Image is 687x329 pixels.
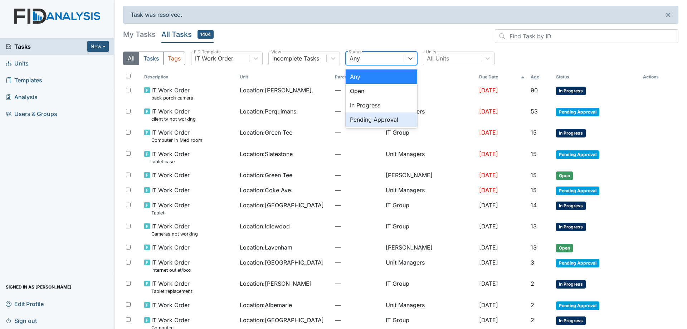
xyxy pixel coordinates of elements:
[556,301,599,310] span: Pending Approval
[531,244,537,251] span: 13
[528,71,553,83] th: Toggle SortBy
[383,125,476,146] td: IT Group
[240,201,324,209] span: Location : [GEOGRAPHIC_DATA]
[240,128,292,137] span: Location : Green Tee
[556,150,599,159] span: Pending Approval
[346,98,417,112] div: In Progress
[151,150,190,165] span: IT Work Order tablet case
[123,52,185,65] div: Type filter
[383,83,476,104] td: IT Group
[383,104,476,125] td: Unit Managers
[151,209,190,216] small: Tablet
[335,128,380,137] span: —
[531,301,534,309] span: 2
[479,301,498,309] span: [DATE]
[383,255,476,276] td: Unit Managers
[479,129,498,136] span: [DATE]
[151,186,190,194] span: IT Work Order
[151,128,202,144] span: IT Work Order Computer in Med room
[151,288,192,295] small: Tablet replacement
[476,71,528,83] th: Toggle SortBy
[553,71,640,83] th: Toggle SortBy
[383,276,476,297] td: IT Group
[658,6,678,23] button: ×
[151,231,198,237] small: Cameras not working
[531,316,534,324] span: 2
[479,202,498,209] span: [DATE]
[123,52,139,65] button: All
[163,52,185,65] button: Tags
[6,298,44,309] span: Edit Profile
[6,91,38,102] span: Analysis
[531,87,538,94] span: 90
[556,129,586,137] span: In Progress
[479,223,498,230] span: [DATE]
[151,301,190,309] span: IT Work Order
[151,137,202,144] small: Computer in Med room
[240,171,292,179] span: Location : Green Tee
[665,9,671,20] span: ×
[6,42,87,51] a: Tasks
[123,6,678,24] div: Task was resolved.
[556,87,586,95] span: In Progress
[272,54,319,63] div: Incomplete Tasks
[335,171,380,179] span: —
[240,186,293,194] span: Location : Coke Ave.
[427,54,449,63] div: All Units
[335,150,380,158] span: —
[531,171,537,179] span: 15
[151,107,196,122] span: IT Work Order client tv not working
[6,281,72,292] span: Signed in as [PERSON_NAME]
[479,316,498,324] span: [DATE]
[151,243,190,252] span: IT Work Order
[479,108,498,115] span: [DATE]
[151,222,198,237] span: IT Work Order Cameras not working
[240,150,293,158] span: Location : Slatestone
[479,259,498,266] span: [DATE]
[479,171,498,179] span: [DATE]
[556,202,586,210] span: In Progress
[350,54,360,63] div: Any
[237,71,332,83] th: Toggle SortBy
[240,301,292,309] span: Location : Albemarle
[383,298,476,313] td: Unit Managers
[335,258,380,267] span: —
[335,107,380,116] span: —
[531,259,534,266] span: 3
[640,71,676,83] th: Actions
[495,29,678,43] input: Find Task by ID
[151,279,192,295] span: IT Work Order Tablet replacement
[151,258,191,274] span: IT Work Order Internet outlet/box
[556,259,599,267] span: Pending Approval
[335,86,380,95] span: —
[383,183,476,198] td: Unit Managers
[531,202,537,209] span: 14
[335,279,380,288] span: —
[126,74,131,78] input: Toggle All Rows Selected
[335,243,380,252] span: —
[335,201,380,209] span: —
[556,280,586,289] span: In Progress
[531,150,537,158] span: 15
[346,84,417,98] div: Open
[151,95,193,101] small: back porch camera
[383,198,476,219] td: IT Group
[383,219,476,240] td: IT Group
[531,129,537,136] span: 15
[346,112,417,127] div: Pending Approval
[240,316,324,324] span: Location : [GEOGRAPHIC_DATA]
[240,279,312,288] span: Location : [PERSON_NAME]
[335,316,380,324] span: —
[240,243,292,252] span: Location : Lavenham
[151,171,190,179] span: IT Work Order
[556,244,573,252] span: Open
[139,52,164,65] button: Tasks
[240,86,313,95] span: Location : [PERSON_NAME].
[479,87,498,94] span: [DATE]
[383,147,476,168] td: Unit Managers
[151,86,193,101] span: IT Work Order back porch camera
[383,240,476,255] td: [PERSON_NAME]
[383,168,476,183] td: [PERSON_NAME]
[479,244,498,251] span: [DATE]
